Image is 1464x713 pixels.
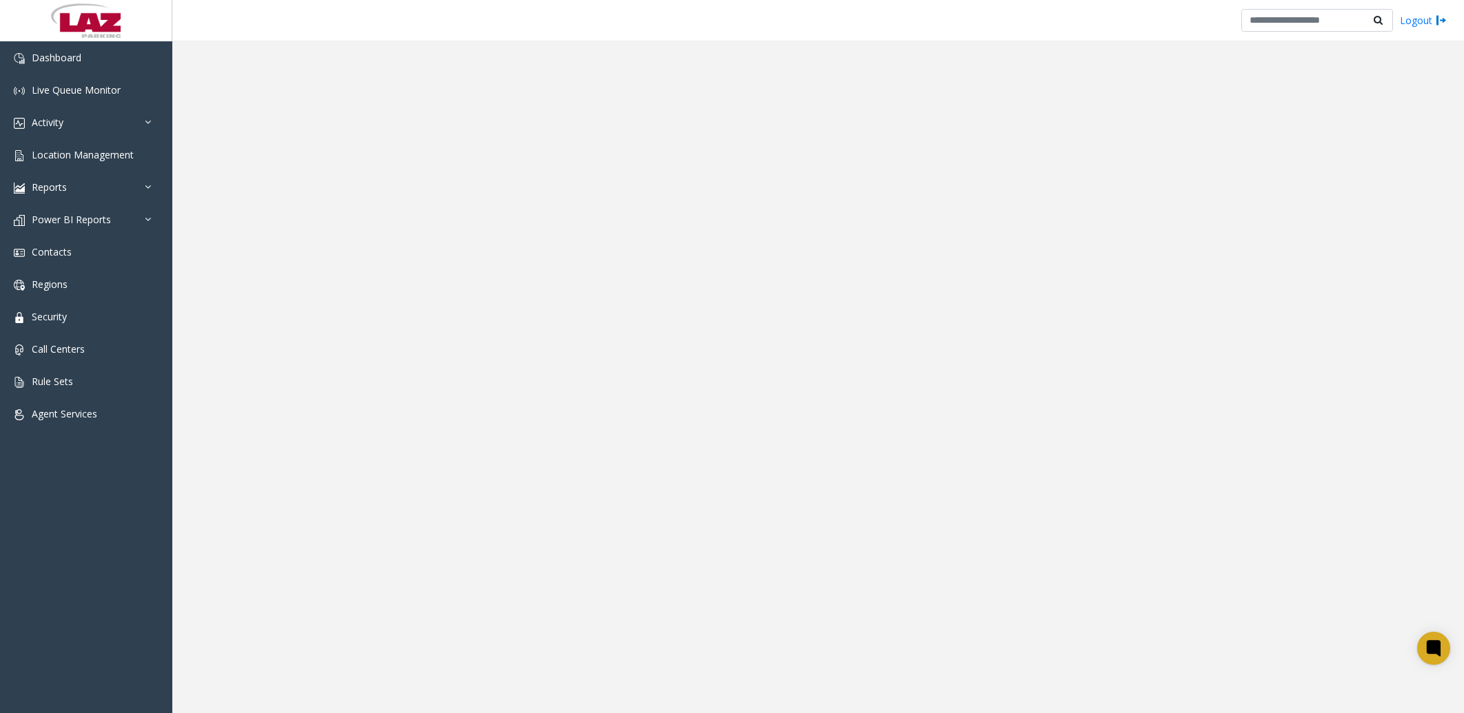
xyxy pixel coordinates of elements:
[32,51,81,64] span: Dashboard
[14,377,25,388] img: 'icon'
[32,278,68,291] span: Regions
[14,215,25,226] img: 'icon'
[1436,13,1447,28] img: logout
[32,116,63,129] span: Activity
[14,247,25,258] img: 'icon'
[32,375,73,388] span: Rule Sets
[32,83,121,96] span: Live Queue Monitor
[14,53,25,64] img: 'icon'
[14,312,25,323] img: 'icon'
[1400,13,1447,28] a: Logout
[14,409,25,420] img: 'icon'
[32,407,97,420] span: Agent Services
[32,342,85,355] span: Call Centers
[32,180,67,194] span: Reports
[14,150,25,161] img: 'icon'
[32,310,67,323] span: Security
[14,344,25,355] img: 'icon'
[32,213,111,226] span: Power BI Reports
[32,148,134,161] span: Location Management
[14,280,25,291] img: 'icon'
[14,183,25,194] img: 'icon'
[32,245,72,258] span: Contacts
[14,118,25,129] img: 'icon'
[14,85,25,96] img: 'icon'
